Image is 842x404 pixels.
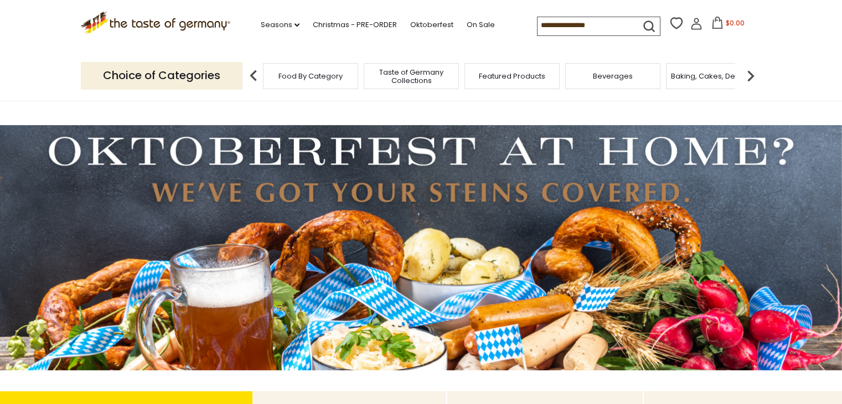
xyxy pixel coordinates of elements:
a: Featured Products [479,72,545,80]
p: Choice of Categories [81,62,242,89]
a: Taste of Germany Collections [367,68,456,85]
img: next arrow [740,65,762,87]
span: $0.00 [726,18,745,28]
a: Baking, Cakes, Desserts [671,72,757,80]
button: $0.00 [705,17,752,33]
a: Food By Category [278,72,343,80]
a: Beverages [593,72,633,80]
a: On Sale [467,19,495,31]
a: Christmas - PRE-ORDER [313,19,397,31]
a: Oktoberfest [410,19,453,31]
img: previous arrow [242,65,265,87]
a: Seasons [261,19,299,31]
